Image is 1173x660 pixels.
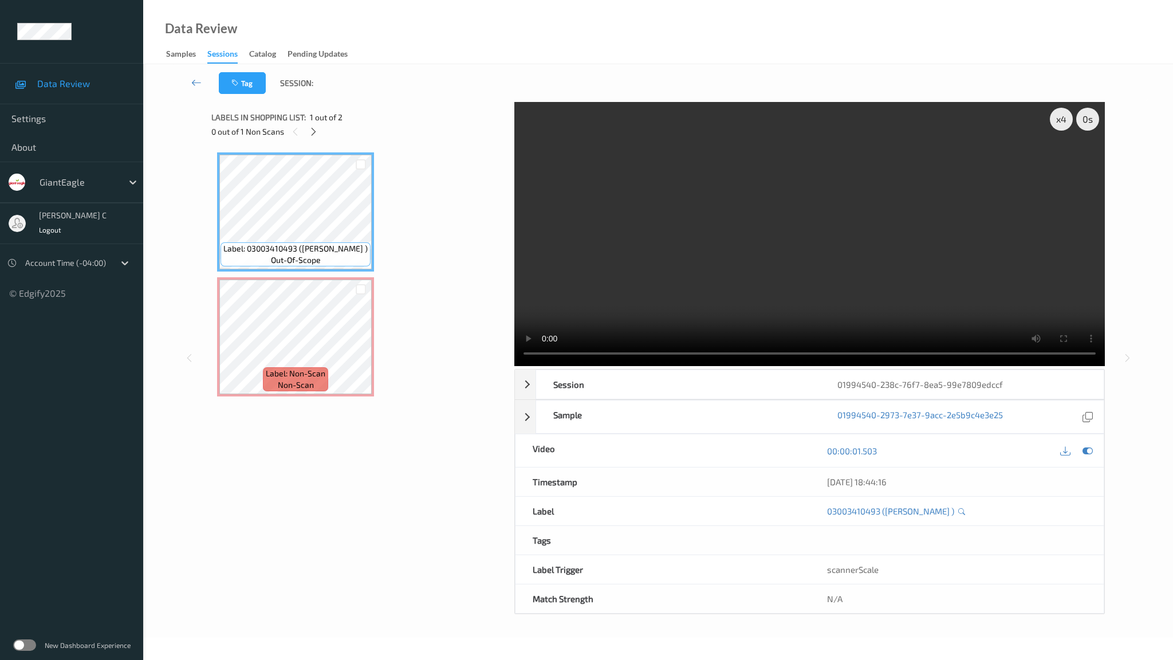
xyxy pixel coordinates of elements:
[515,555,809,584] div: Label Trigger
[810,555,1104,584] div: scannerScale
[266,368,325,379] span: Label: Non-Scan
[827,476,1087,488] div: [DATE] 18:44:16
[827,445,877,457] a: 00:00:01.503
[249,48,276,62] div: Catalog
[837,409,1003,425] a: 01994540-2973-7e37-9acc-2e5b9c4e3e25
[515,526,809,555] div: Tags
[820,370,1104,399] div: 01994540-238c-76f7-8ea5-99e7809edccf
[515,370,1104,399] div: Session01994540-238c-76f7-8ea5-99e7809edccf
[211,124,506,139] div: 0 out of 1 Non Scans
[536,400,820,433] div: Sample
[1050,108,1073,131] div: x 4
[288,48,348,62] div: Pending Updates
[515,434,809,467] div: Video
[310,112,343,123] span: 1 out of 2
[249,46,288,62] a: Catalog
[166,46,207,62] a: Samples
[219,72,266,94] button: Tag
[810,584,1104,613] div: N/A
[515,497,809,525] div: Label
[515,467,809,496] div: Timestamp
[536,370,820,399] div: Session
[165,23,237,34] div: Data Review
[271,254,321,266] span: out-of-scope
[211,112,306,123] span: Labels in shopping list:
[515,400,1104,434] div: Sample01994540-2973-7e37-9acc-2e5b9c4e3e25
[280,77,313,89] span: Session:
[827,505,954,517] a: 03003410493 ([PERSON_NAME] )
[166,48,196,62] div: Samples
[223,243,368,254] span: Label: 03003410493 ([PERSON_NAME] )
[515,584,809,613] div: Match Strength
[207,48,238,64] div: Sessions
[1076,108,1099,131] div: 0 s
[207,46,249,64] a: Sessions
[278,379,314,391] span: non-scan
[288,46,359,62] a: Pending Updates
